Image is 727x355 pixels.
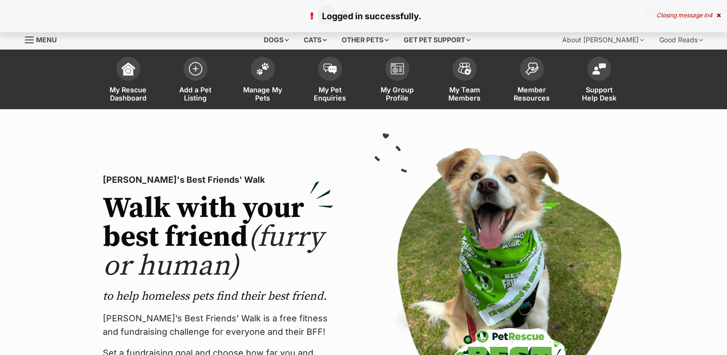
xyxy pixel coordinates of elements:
h2: Walk with your best friend [103,194,333,281]
a: My Team Members [431,52,498,109]
img: team-members-icon-5396bd8760b3fe7c0b43da4ab00e1e3bb1a5d9ba89233759b79545d2d3fc5d0d.svg [458,63,471,75]
div: Dogs [257,30,296,50]
div: Other pets [335,30,395,50]
div: Get pet support [397,30,477,50]
p: [PERSON_NAME]'s Best Friends' Walk [103,173,333,187]
span: My Group Profile [376,86,419,102]
img: dashboard-icon-eb2f2d2d3e046f16d808141f083e7271f6b2e854fb5c12c21221c1fb7104beca.svg [122,62,135,76]
span: Member Resources [510,86,554,102]
img: pet-enquiries-icon-7e3ad2cf08bfb03b45e93fb7055b45f3efa6380592205ae92323e6603595dc1f.svg [323,63,337,74]
a: Menu [25,30,63,48]
span: (furry or human) [103,219,323,284]
a: My Pet Enquiries [296,52,364,109]
img: member-resources-icon-8e73f808a243e03378d46382f2149f9095a855e16c252ad45f914b54edf8863c.svg [525,62,539,75]
div: About [PERSON_NAME] [555,30,651,50]
img: add-pet-listing-icon-0afa8454b4691262ce3f59096e99ab1cd57d4a30225e0717b998d2c9b9846f56.svg [189,62,202,76]
span: Menu [36,36,57,44]
a: Member Resources [498,52,566,109]
span: Add a Pet Listing [174,86,217,102]
img: group-profile-icon-3fa3cf56718a62981997c0bc7e787c4b2cf8bcc04b72c1350f741eb67cf2f40e.svg [391,63,404,75]
a: Support Help Desk [566,52,633,109]
span: My Pet Enquiries [308,86,352,102]
span: Support Help Desk [578,86,621,102]
div: Cats [297,30,333,50]
a: Add a Pet Listing [162,52,229,109]
a: My Group Profile [364,52,431,109]
a: My Rescue Dashboard [95,52,162,109]
p: to help homeless pets find their best friend. [103,289,333,304]
div: Good Reads [653,30,710,50]
a: Manage My Pets [229,52,296,109]
span: My Team Members [443,86,486,102]
img: help-desk-icon-fdf02630f3aa405de69fd3d07c3f3aa587a6932b1a1747fa1d2bba05be0121f9.svg [592,63,606,75]
span: Manage My Pets [241,86,284,102]
p: [PERSON_NAME]’s Best Friends' Walk is a free fitness and fundraising challenge for everyone and t... [103,312,333,339]
span: My Rescue Dashboard [107,86,150,102]
img: manage-my-pets-icon-02211641906a0b7f246fdf0571729dbe1e7629f14944591b6c1af311fb30b64b.svg [256,63,270,75]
